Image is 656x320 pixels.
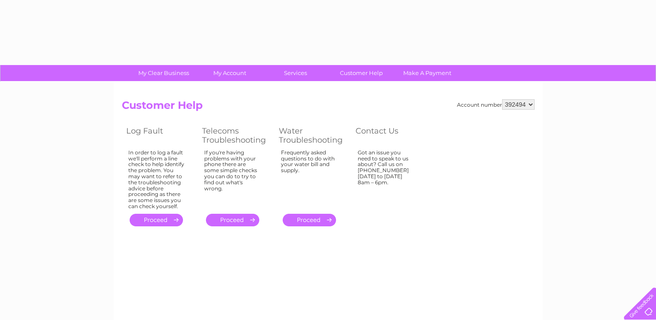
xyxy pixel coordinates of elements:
th: Telecoms Troubleshooting [198,124,274,147]
div: If you're having problems with your phone there are some simple checks you can do to try to find ... [204,150,261,206]
a: . [206,214,259,226]
a: Customer Help [326,65,397,81]
div: Account number [457,99,535,110]
th: Water Troubleshooting [274,124,351,147]
div: Got an issue you need to speak to us about? Call us on [PHONE_NUMBER] [DATE] to [DATE] 8am – 6pm. [358,150,414,206]
div: Frequently asked questions to do with your water bill and supply. [281,150,338,206]
th: Log Fault [122,124,198,147]
a: . [283,214,336,226]
a: . [130,214,183,226]
h2: Customer Help [122,99,535,116]
div: In order to log a fault we'll perform a line check to help identify the problem. You may want to ... [128,150,185,209]
a: My Clear Business [128,65,199,81]
th: Contact Us [351,124,427,147]
a: Services [260,65,331,81]
a: Make A Payment [392,65,463,81]
a: My Account [194,65,265,81]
